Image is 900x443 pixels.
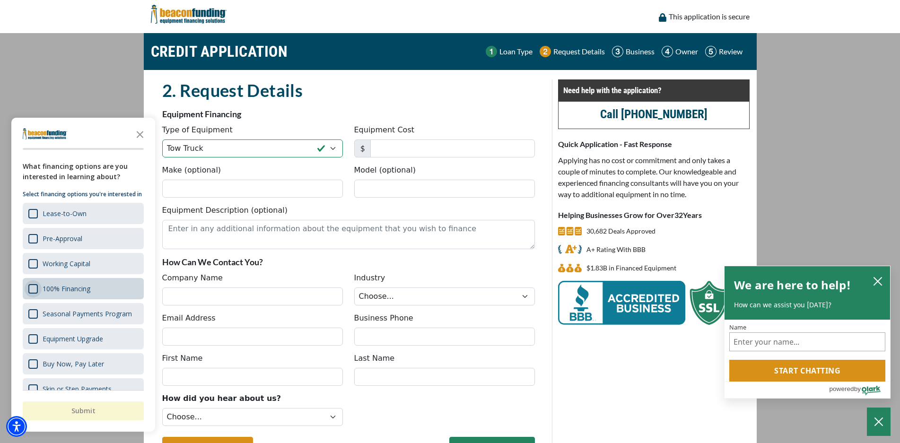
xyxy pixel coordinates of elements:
div: Seasonal Payments Program [23,303,144,324]
div: Pre-Approval [43,234,82,243]
span: 32 [674,210,683,219]
img: lock icon to convery security [659,13,666,22]
h1: CREDIT APPLICATION [151,38,288,65]
img: BBB Acredited Business and SSL Protection [558,281,728,325]
label: Company Name [162,272,223,284]
label: Industry [354,272,385,284]
button: Submit [23,401,144,420]
img: Step 3 [612,46,623,57]
p: Loan Type [499,46,533,57]
span: by [854,383,861,395]
p: Helping Businesses Grow for Over Years [558,209,750,221]
p: $1,833,675,080 in Financed Equipment [586,262,676,274]
p: This application is secure [669,11,750,22]
span: $ [354,139,371,157]
div: Lease-to-Own [43,209,87,218]
a: Powered by Olark [829,382,890,398]
div: Buy Now, Pay Later [23,353,144,374]
p: Owner [675,46,698,57]
div: Working Capital [23,253,144,274]
div: Equipment Upgrade [43,334,103,343]
p: Applying has no cost or commitment and only takes a couple of minutes to complete. Our knowledgea... [558,155,750,200]
div: Working Capital [43,259,90,268]
label: Type of Equipment [162,124,233,136]
p: Quick Application - Fast Response [558,139,750,150]
p: A+ Rating With BBB [586,244,646,255]
p: 30,682 Deals Approved [586,226,655,237]
p: Select financing options you're interested in [23,190,144,199]
div: Seasonal Payments Program [43,309,132,318]
label: Make (optional) [162,165,221,176]
span: powered [829,383,854,395]
p: Business [626,46,655,57]
div: Buy Now, Pay Later [43,359,104,368]
button: Start chatting [729,360,885,382]
img: Step 4 [662,46,673,57]
label: First Name [162,353,203,364]
img: Company logo [23,128,67,139]
p: How Can We Contact You? [162,256,535,268]
div: Accessibility Menu [6,416,27,437]
label: Business Phone [354,313,413,324]
a: call (773) 739-8555 [600,107,708,121]
p: Equipment Financing [162,108,535,120]
div: Equipment Upgrade [23,328,144,349]
button: Close the survey [131,124,149,143]
h2: We are here to help! [734,276,851,295]
img: Step 5 [705,46,717,57]
div: 100% Financing [43,284,90,293]
img: Step 1 [486,46,497,57]
label: How did you hear about us? [162,393,281,404]
div: What financing options are you interested in learning about? [23,161,144,182]
input: Name [729,332,885,351]
p: Need help with the application? [563,85,744,96]
label: Equipment Cost [354,124,415,136]
label: Equipment Description (optional) [162,205,288,216]
p: Review [719,46,743,57]
label: Name [729,324,885,330]
img: Step 2 [540,46,551,57]
div: 100% Financing [23,278,144,299]
iframe: reCAPTCHA [354,393,498,430]
div: Pre-Approval [23,228,144,249]
div: olark chatbox [724,266,891,399]
label: Email Address [162,313,216,324]
div: Skip or Step Payments [43,384,112,393]
label: Model (optional) [354,165,416,176]
div: Survey [11,118,155,432]
button: close chatbox [870,274,885,287]
h2: 2. Request Details [162,79,535,101]
div: Skip or Step Payments [23,378,144,400]
div: Lease-to-Own [23,203,144,224]
button: Close Chatbox [867,408,891,436]
label: Last Name [354,353,395,364]
p: How can we assist you [DATE]? [734,300,881,310]
p: Request Details [553,46,605,57]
